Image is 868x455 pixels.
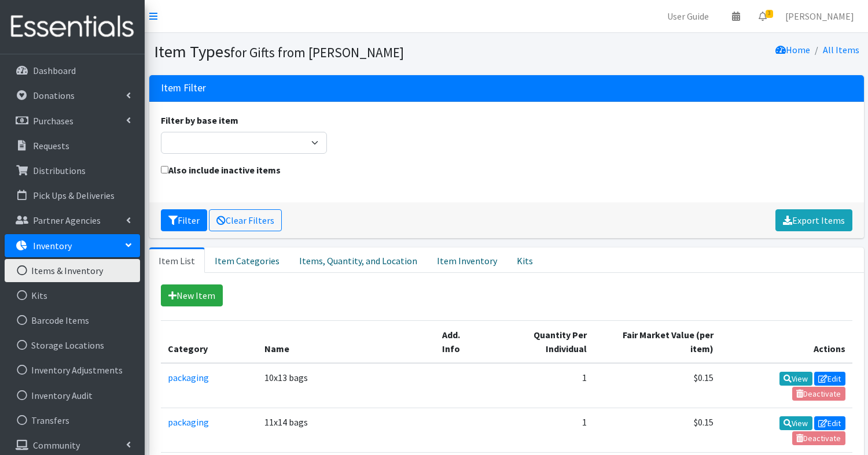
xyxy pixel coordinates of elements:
[5,309,140,332] a: Barcode Items
[594,320,720,363] th: Fair Market Value (per item)
[427,247,507,273] a: Item Inventory
[5,358,140,382] a: Inventory Adjustments
[814,416,845,430] a: Edit
[209,209,282,231] a: Clear Filters
[435,320,486,363] th: Add. Info
[33,90,75,101] p: Donations
[154,42,502,62] h1: Item Types
[5,184,140,207] a: Pick Ups & Deliveries
[775,44,810,56] a: Home
[33,165,86,176] p: Distributions
[486,363,594,408] td: 1
[594,363,720,408] td: $0.15
[814,372,845,386] a: Edit
[5,409,140,432] a: Transfers
[5,134,140,157] a: Requests
[149,247,205,273] a: Item List
[486,408,594,452] td: 1
[594,408,720,452] td: $0.15
[5,334,140,357] a: Storage Locations
[658,5,718,28] a: User Guide
[161,166,168,173] input: Also include inactive items
[33,65,76,76] p: Dashboard
[33,190,115,201] p: Pick Ups & Deliveries
[161,320,258,363] th: Category
[205,247,289,273] a: Item Categories
[5,159,140,182] a: Distributions
[776,5,863,28] a: [PERSON_NAME]
[5,259,140,282] a: Items & Inventory
[5,8,140,46] img: HumanEssentials
[486,320,594,363] th: Quantity Per Individual
[5,209,140,232] a: Partner Agencies
[5,109,140,132] a: Purchases
[161,209,207,231] button: Filter
[289,247,427,273] a: Items, Quantity, and Location
[779,372,812,386] a: View
[230,44,404,61] small: for Gifts from [PERSON_NAME]
[749,5,776,28] a: 3
[33,115,73,127] p: Purchases
[775,209,852,231] a: Export Items
[258,363,435,408] td: 10x13 bags
[766,10,773,18] span: 3
[33,240,72,251] p: Inventory
[5,284,140,307] a: Kits
[161,163,281,177] label: Also include inactive items
[5,384,140,407] a: Inventory Audit
[258,320,435,363] th: Name
[161,82,206,94] h3: Item Filter
[258,408,435,452] td: 11x14 bags
[823,44,859,56] a: All Items
[161,113,238,127] label: Filter by base item
[33,214,101,226] p: Partner Agencies
[720,320,852,363] th: Actions
[5,234,140,257] a: Inventory
[507,247,543,273] a: Kits
[33,439,80,451] p: Community
[5,59,140,82] a: Dashboard
[33,140,69,151] p: Requests
[5,84,140,107] a: Donations
[168,372,209,383] a: packaging
[779,416,812,430] a: View
[168,416,209,428] a: packaging
[161,284,223,306] a: New Item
